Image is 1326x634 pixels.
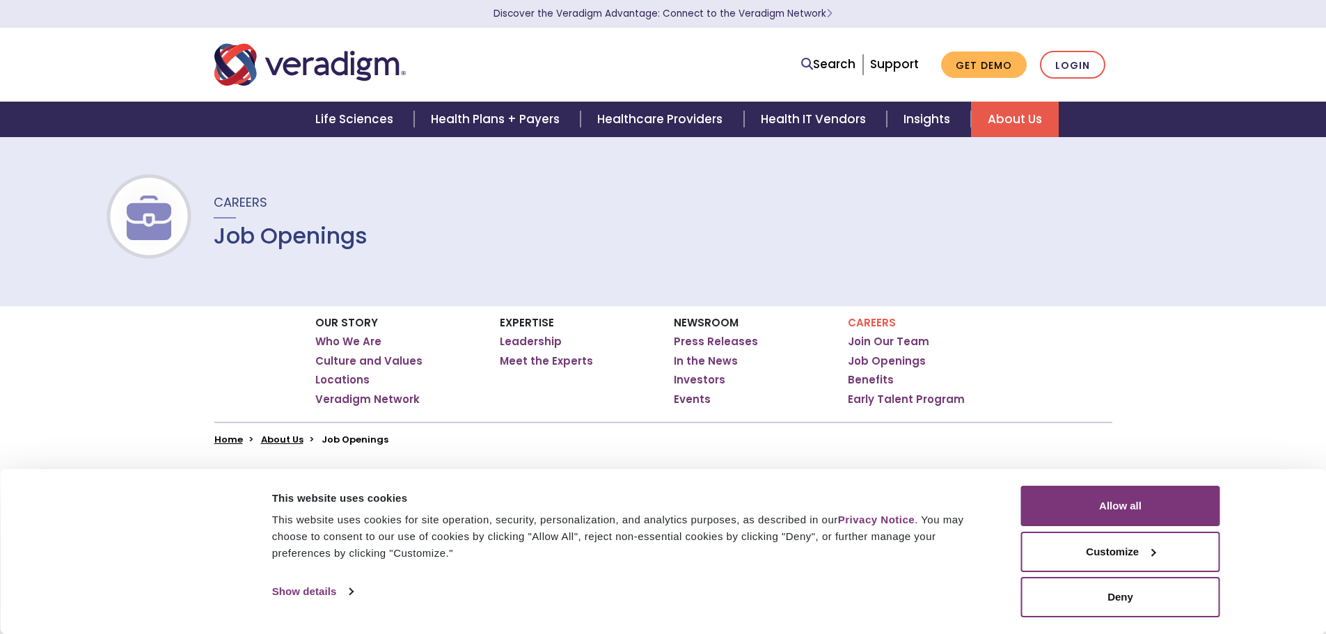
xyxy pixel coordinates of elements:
[315,354,423,368] a: Culture and Values
[1021,577,1220,617] button: Deny
[272,512,990,562] div: This website uses cookies for site operation, security, personalization, and analytics purposes, ...
[214,433,243,446] a: Home
[500,354,593,368] a: Meet the Experts
[674,335,758,349] a: Press Releases
[214,42,406,88] img: Veradigm logo
[674,354,738,368] a: In the News
[1021,486,1220,526] button: Allow all
[494,7,832,20] a: Discover the Veradigm Advantage: Connect to the Veradigm NetworkLearn More
[674,373,725,387] a: Investors
[315,393,420,406] a: Veradigm Network
[214,223,368,249] h1: Job Openings
[744,102,887,137] a: Health IT Vendors
[414,102,581,137] a: Health Plans + Payers
[941,51,1027,79] a: Get Demo
[581,102,743,137] a: Healthcare Providers
[272,490,990,507] div: This website uses cookies
[826,7,832,20] span: Learn More
[887,102,971,137] a: Insights
[848,335,929,349] a: Join Our Team
[299,102,414,137] a: Life Sciences
[971,102,1059,137] a: About Us
[500,335,562,349] a: Leadership
[272,581,353,602] a: Show details
[261,433,303,446] a: About Us
[315,335,381,349] a: Who We Are
[1040,51,1105,79] a: Login
[870,56,919,72] a: Support
[848,373,894,387] a: Benefits
[1021,532,1220,572] button: Customize
[214,193,267,211] span: Careers
[848,354,926,368] a: Job Openings
[801,55,855,74] a: Search
[848,393,965,406] a: Early Talent Program
[315,373,370,387] a: Locations
[674,393,711,406] a: Events
[838,514,915,525] a: Privacy Notice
